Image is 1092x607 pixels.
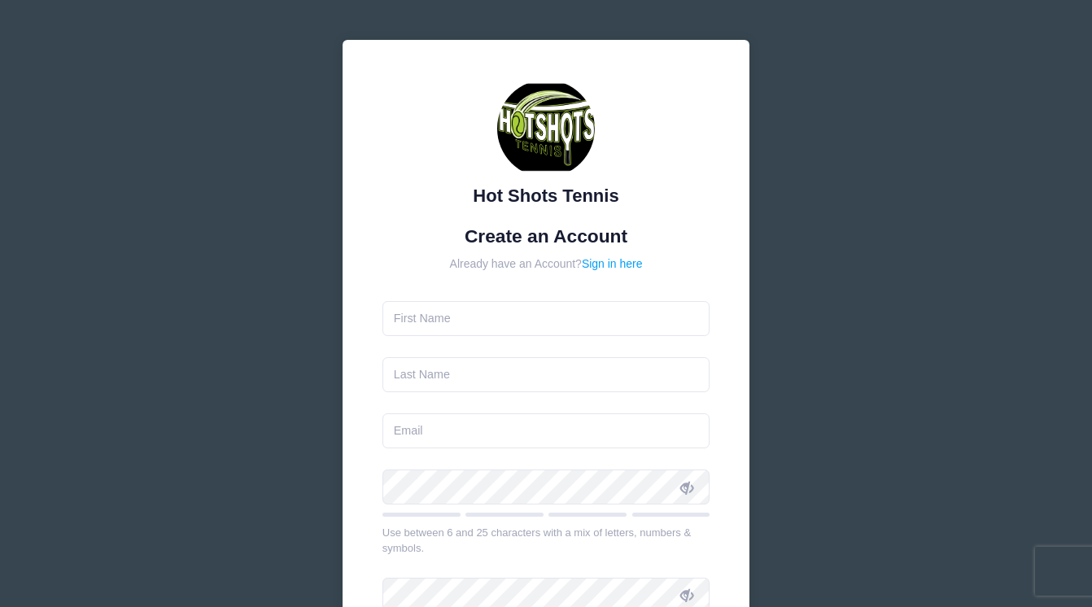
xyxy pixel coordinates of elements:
img: Hot Shots Tennis [497,80,595,177]
input: First Name [382,301,710,336]
a: Sign in here [582,257,643,270]
div: Hot Shots Tennis [382,182,710,209]
input: Last Name [382,357,710,392]
div: Already have an Account? [382,255,710,273]
h1: Create an Account [382,225,710,247]
input: Email [382,413,710,448]
div: Use between 6 and 25 characters with a mix of letters, numbers & symbols. [382,525,710,557]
